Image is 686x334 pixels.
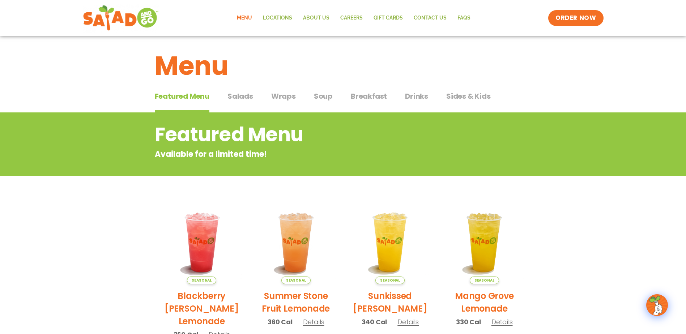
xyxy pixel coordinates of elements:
[456,317,481,327] span: 330 Cal
[155,120,473,149] h2: Featured Menu
[160,290,244,327] h2: Blackberry [PERSON_NAME] Lemonade
[368,10,408,26] a: GIFT CARDS
[254,201,338,284] img: Product photo for Summer Stone Fruit Lemonade
[452,10,476,26] a: FAQs
[349,201,432,284] img: Product photo for Sunkissed Yuzu Lemonade
[160,201,244,284] img: Product photo for Blackberry Bramble Lemonade
[231,10,476,26] nav: Menu
[268,317,293,327] span: 360 Cal
[443,290,526,315] h2: Mango Grove Lemonade
[83,4,159,33] img: new-SAG-logo-768×292
[443,201,526,284] img: Product photo for Mango Grove Lemonade
[446,91,491,102] span: Sides & Kids
[349,290,432,315] h2: Sunkissed [PERSON_NAME]
[351,91,387,102] span: Breakfast
[254,290,338,315] h2: Summer Stone Fruit Lemonade
[303,317,324,326] span: Details
[155,91,209,102] span: Featured Menu
[155,88,532,113] div: Tabbed content
[187,277,216,284] span: Seasonal
[298,10,335,26] a: About Us
[491,317,513,326] span: Details
[362,317,387,327] span: 340 Cal
[335,10,368,26] a: Careers
[647,295,667,315] img: wpChatIcon
[257,10,298,26] a: Locations
[397,317,419,326] span: Details
[375,277,405,284] span: Seasonal
[555,14,596,22] span: ORDER NOW
[271,91,296,102] span: Wraps
[227,91,253,102] span: Salads
[408,10,452,26] a: Contact Us
[155,148,473,160] p: Available for a limited time!
[314,91,333,102] span: Soup
[155,46,532,85] h1: Menu
[548,10,603,26] a: ORDER NOW
[405,91,428,102] span: Drinks
[281,277,311,284] span: Seasonal
[231,10,257,26] a: Menu
[470,277,499,284] span: Seasonal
